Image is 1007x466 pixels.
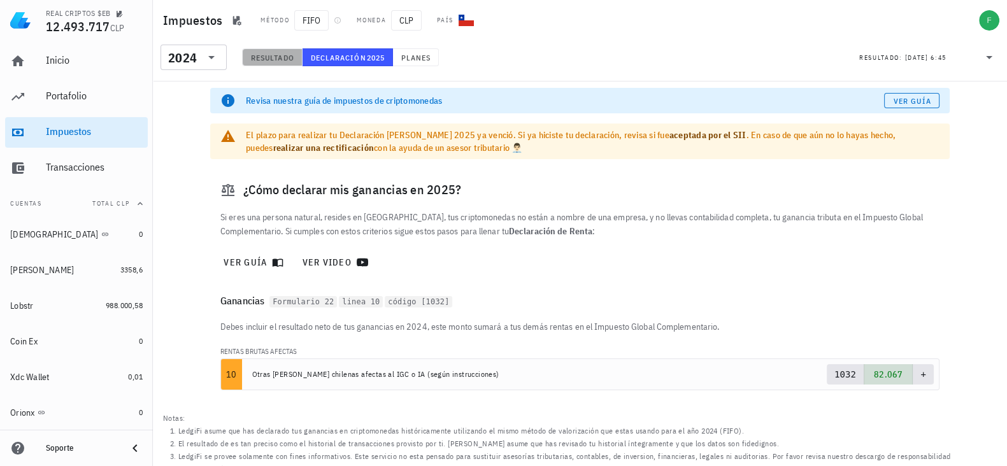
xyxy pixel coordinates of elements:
td: 10 [221,359,242,390]
span: Resultado [250,53,294,62]
a: Inicio [5,46,148,76]
div: Inicio [46,54,143,66]
div: Soporte [46,443,117,453]
div: 2024 [161,45,227,70]
code: Formulario 22 [269,296,337,308]
div: Orionx [10,407,35,418]
span: 0 [139,336,143,346]
button: CuentasTotal CLP [5,188,148,219]
span: Declaración [310,53,366,62]
div: ¿Cómo declarar mis ganancias en 2025? [210,169,950,210]
div: CL-icon [459,13,474,28]
div: Moneda [357,15,386,25]
pre: 1032 [834,368,856,381]
div: [DEMOGRAPHIC_DATA] [10,229,99,240]
strong: Declaración de Renta [509,225,592,237]
span: 82.067 [874,369,903,380]
code: código [1032] [385,296,452,308]
span: 3358,6 [120,265,143,274]
div: Xdc Wallet [10,372,50,383]
button: Planes [393,48,439,66]
div: Transacciones [46,161,143,173]
div: avatar [979,10,999,31]
a: aceptada por el SII [669,129,746,141]
span: FIFO [294,10,329,31]
div: [DATE] 6:45 [905,52,946,64]
span: 0,01 [128,372,143,381]
a: Lobstr 988.000,58 [5,290,148,321]
small: RENTAS BRUTAS AFECTAS [220,347,297,356]
span: Planes [401,53,431,62]
pre: + [920,368,926,381]
div: País [437,15,454,25]
a: Impuestos [5,117,148,148]
div: Resultado: [859,49,905,66]
button: Declaración 2025 [303,48,393,66]
a: Transacciones [5,153,148,183]
div: [PERSON_NAME] [10,265,74,276]
span: 12.493.717 [46,18,110,35]
a: [DEMOGRAPHIC_DATA] 0 [5,219,148,250]
a: ver video [296,251,375,274]
li: LedgiFi asume que has declarado tus ganancias en criptomonedas históricamente utilizando el mismo... [178,425,997,437]
span: 988.000,58 [106,300,143,310]
span: 0 [139,407,143,417]
span: Ver guía [893,96,931,106]
button: ver guía [218,251,291,274]
code: linea 10 [339,296,383,308]
a: [PERSON_NAME] 3358,6 [5,255,148,285]
a: Portafolio [5,81,148,112]
a: Xdc Wallet 0,01 [5,362,148,392]
span: 0 [139,229,143,239]
h1: Impuestos [163,10,227,31]
span: ver guía [223,257,286,268]
a: Orionx 0 [5,397,148,428]
div: REAL CRIPTOS $EB [46,8,110,18]
button: Resultado [242,48,303,66]
span: CLP [391,10,422,31]
span: Total CLP [92,199,130,208]
p: Debes incluir el resultado neto de tus ganancias en 2024, este monto sumará a tus demás rentas en... [220,320,939,334]
div: Método [261,15,289,25]
div: Impuestos [46,125,143,138]
div: Si eres una persona natural, resides en [GEOGRAPHIC_DATA], tus criptomonedas no están a nombre de... [213,202,947,246]
div: 2024 [168,52,197,64]
a: Coin Ex 0 [5,326,148,357]
div: Coin Ex [10,336,38,347]
span: Ganancias [220,292,269,309]
div: Lobstr [10,300,34,311]
div: El plazo para realizar tu Declaración [PERSON_NAME] 2025 ya venció. Si ya hiciste tu declaración,... [246,129,939,154]
a: Ver guía [884,93,939,108]
span: CLP [110,22,125,34]
img: LedgiFi [10,10,31,31]
a: realizar una rectificación [273,142,375,153]
div: Revisa nuestra guía de impuestos de criptomonedas [246,94,884,107]
span: ver video [301,257,370,268]
div: Portafolio [46,90,143,102]
span: 2025 [366,53,385,62]
td: Otras [PERSON_NAME] chilenas afectas al IGC o IA (según instrucciones) [242,359,720,390]
li: El resultado de es tan preciso como el historial de transacciones provisto por ti. [PERSON_NAME] ... [178,437,997,450]
div: Resultado:[DATE] 6:45 [852,45,1004,69]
